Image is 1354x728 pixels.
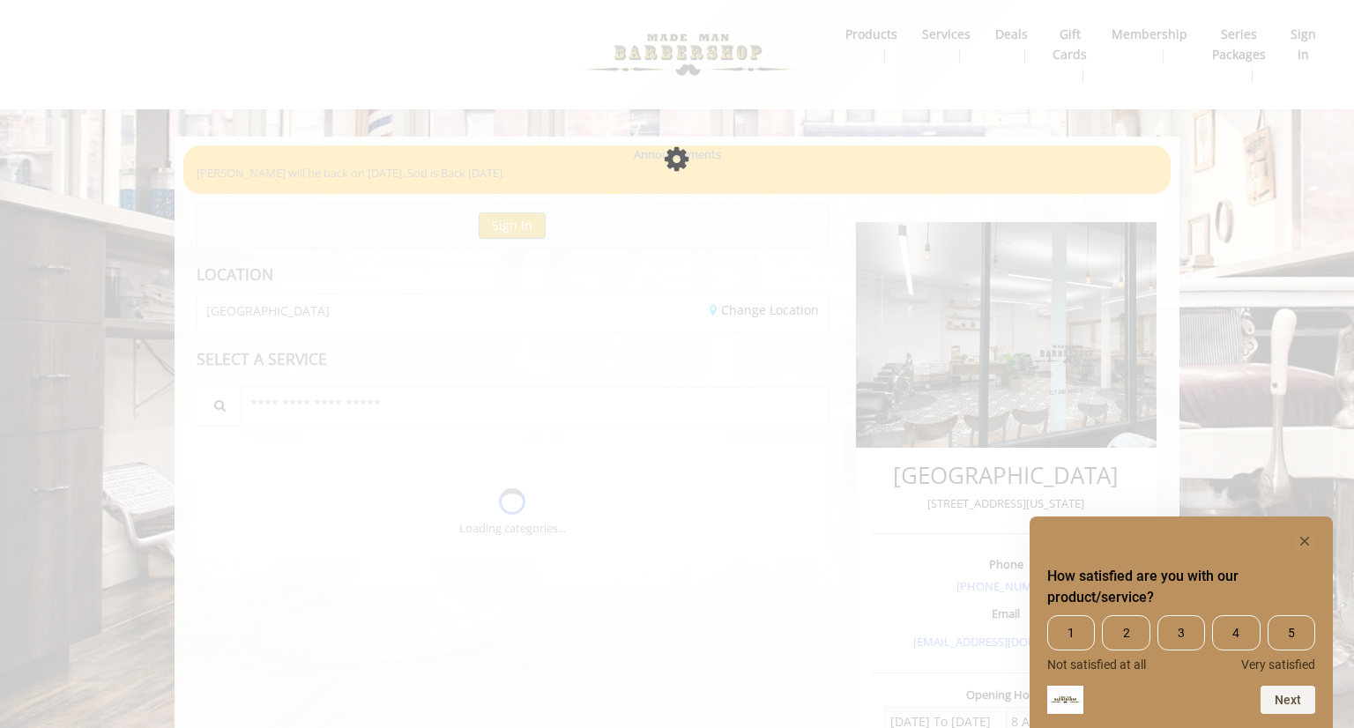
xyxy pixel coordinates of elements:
[1047,615,1095,650] span: 1
[1047,657,1146,672] span: Not satisfied at all
[1102,615,1149,650] span: 2
[1157,615,1205,650] span: 3
[1294,531,1315,552] button: Hide survey
[1047,531,1315,714] div: How satisfied are you with our product/service? Select an option from 1 to 5, with 1 being Not sa...
[1268,615,1315,650] span: 5
[1047,566,1315,608] h2: How satisfied are you with our product/service? Select an option from 1 to 5, with 1 being Not sa...
[1241,657,1315,672] span: Very satisfied
[1261,686,1315,714] button: Next question
[1212,615,1260,650] span: 4
[1047,615,1315,672] div: How satisfied are you with our product/service? Select an option from 1 to 5, with 1 being Not sa...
